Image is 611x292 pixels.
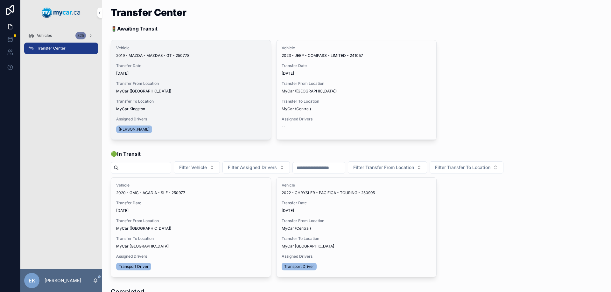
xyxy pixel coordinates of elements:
[116,117,266,122] span: Assigned Drivers
[228,164,277,171] span: Filter Assigned Drivers
[353,164,414,171] span: Filter Transfer From Location
[116,236,266,241] span: Transfer To Location
[276,177,437,277] a: Vehicle2022 - CHRYSLER - PACIFICA - TOURING - 250995Transfer Date[DATE]Transfer From LocationMyCa...
[116,81,266,86] span: Transfer From Location
[42,8,81,18] img: App logo
[116,53,189,58] span: 2019 - MAZDA - MAZDA3 - GT - 250778
[117,151,141,157] strong: In Transit
[111,40,271,140] a: Vehicle2019 - MAZDA - MAZDA3 - GT - 250778Transfer Date[DATE]Transfer From LocationMyCar ([GEOGRA...
[116,71,266,76] span: [DATE]
[116,208,266,213] span: [DATE]
[37,33,52,38] span: Vehicles
[24,43,98,54] a: Transfer Center
[116,218,266,223] span: Transfer From Location
[282,71,431,76] span: [DATE]
[282,117,431,122] span: Assigned Drivers
[116,183,266,188] span: Vehicle
[116,45,266,51] span: Vehicle
[24,30,98,41] a: Vehicles325
[282,254,431,259] span: Assigned Drivers
[282,226,311,231] span: MyCar (Central)
[435,164,490,171] span: Filter Transfer To Location
[282,99,431,104] span: Transfer To Location
[282,124,285,129] span: --
[276,40,437,140] a: Vehicle2023 - JEEP - COMPASS - LIMITED - 241057Transfer Date[DATE]Transfer From LocationMyCar ([G...
[282,183,431,188] span: Vehicle
[116,200,266,206] span: Transfer Date
[116,89,171,94] span: MyCar ([GEOGRAPHIC_DATA])
[111,177,271,277] a: Vehicle2020 - GMC - ACADIA - SLE - 250977Transfer Date[DATE]Transfer From LocationMyCar ([GEOGRAP...
[29,277,35,284] span: EK
[117,25,158,32] strong: Awaiting Transit
[282,45,431,51] span: Vehicle
[174,161,220,173] button: Select Button
[111,25,186,32] p: 🚦
[111,150,141,158] span: 🟢
[116,244,169,249] span: MyCar [GEOGRAPHIC_DATA]
[20,25,102,62] div: scrollable content
[348,161,427,173] button: Select Button
[119,127,150,132] span: [PERSON_NAME]
[179,164,207,171] span: Filter Vehicle
[222,161,290,173] button: Select Button
[111,8,186,17] h1: Transfer Center
[116,63,266,68] span: Transfer Date
[116,254,266,259] span: Assigned Drivers
[284,264,314,269] span: Transport Driver
[282,244,334,249] span: MyCar [GEOGRAPHIC_DATA]
[282,63,431,68] span: Transfer Date
[282,208,431,213] span: [DATE]
[116,99,266,104] span: Transfer To Location
[75,32,86,39] div: 325
[116,190,185,195] span: 2020 - GMC - ACADIA - SLE - 250977
[119,264,149,269] span: Transport Driver
[282,81,431,86] span: Transfer From Location
[45,277,81,284] p: [PERSON_NAME]
[430,161,503,173] button: Select Button
[282,89,337,94] span: MyCar ([GEOGRAPHIC_DATA])
[116,106,145,112] span: MyCar Kingston
[282,218,431,223] span: Transfer From Location
[282,200,431,206] span: Transfer Date
[282,190,375,195] span: 2022 - CHRYSLER - PACIFICA - TOURING - 250995
[37,46,66,51] span: Transfer Center
[282,53,363,58] span: 2023 - JEEP - COMPASS - LIMITED - 241057
[116,226,171,231] span: MyCar ([GEOGRAPHIC_DATA])
[282,106,311,112] span: MyCar (Central)
[282,236,431,241] span: Transfer To Location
